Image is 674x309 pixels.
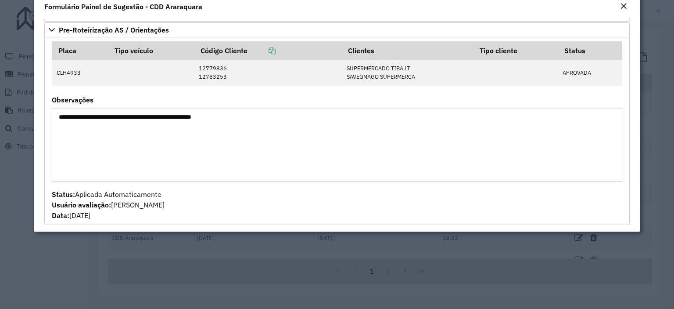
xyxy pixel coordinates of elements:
[52,95,93,105] label: Observações
[620,3,627,10] em: Fechar
[44,1,202,12] h4: Formulário Painel de Sugestão - CDD Araraquara
[44,37,630,225] div: Pre-Roteirização AS / Orientações
[44,22,630,37] a: Pre-Roteirização AS / Orientações
[194,60,342,86] td: 12779836 12783253
[52,190,75,199] strong: Status:
[247,46,276,55] a: Copiar
[52,60,108,86] td: CLH4933
[108,41,194,60] th: Tipo veículo
[52,200,111,209] strong: Usuário avaliação:
[342,41,473,60] th: Clientes
[558,60,622,86] td: APROVADA
[52,211,69,220] strong: Data:
[52,41,108,60] th: Placa
[59,26,169,33] span: Pre-Roteirização AS / Orientações
[194,41,342,60] th: Código Cliente
[558,41,622,60] th: Status
[617,1,630,12] button: Close
[52,190,165,220] span: Aplicada Automaticamente [PERSON_NAME] [DATE]
[473,41,558,60] th: Tipo cliente
[342,60,473,86] td: SUPERMERCADO TIBA LT SAVEGNAGO SUPERMERCA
